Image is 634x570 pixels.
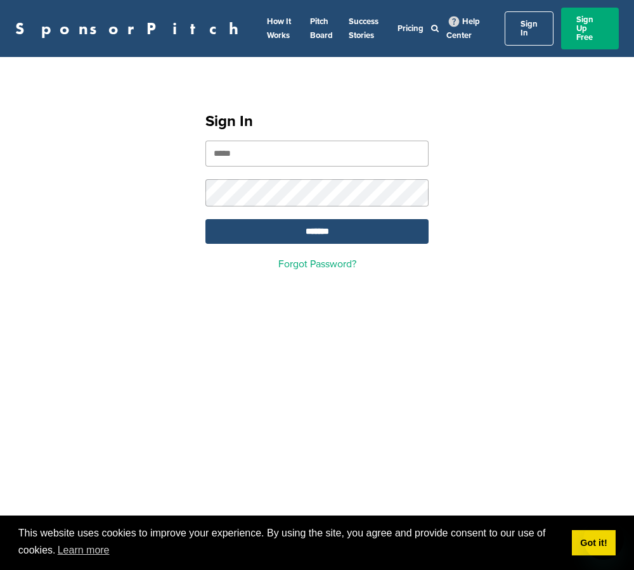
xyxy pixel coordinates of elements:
[398,23,424,34] a: Pricing
[505,11,553,46] a: Sign In
[572,530,616,555] a: dismiss cookie message
[278,258,356,270] a: Forgot Password?
[446,14,480,43] a: Help Center
[310,16,333,41] a: Pitch Board
[205,110,429,133] h1: Sign In
[267,16,291,41] a: How It Works
[15,20,247,37] a: SponsorPitch
[561,8,619,49] a: Sign Up Free
[583,519,624,560] iframe: Button to launch messaging window
[349,16,378,41] a: Success Stories
[18,526,562,560] span: This website uses cookies to improve your experience. By using the site, you agree and provide co...
[56,541,112,560] a: learn more about cookies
